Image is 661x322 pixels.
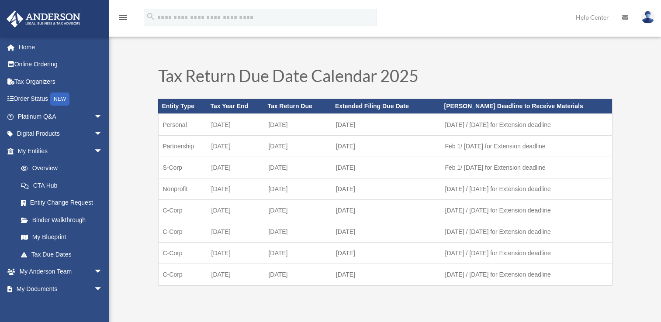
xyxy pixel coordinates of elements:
[207,114,264,136] td: [DATE]
[94,108,111,126] span: arrow_drop_down
[12,160,116,177] a: Overview
[146,12,156,21] i: search
[158,67,613,88] h1: Tax Return Due Date Calendar 2025
[207,157,264,178] td: [DATE]
[441,99,612,114] th: [PERSON_NAME] Deadline to Receive Materials
[12,194,116,212] a: Entity Change Request
[332,136,441,157] td: [DATE]
[158,114,207,136] td: Personal
[158,157,207,178] td: S-Corp
[207,99,264,114] th: Tax Year End
[207,264,264,286] td: [DATE]
[6,90,116,108] a: Order StatusNEW
[94,125,111,143] span: arrow_drop_down
[158,264,207,286] td: C-Corp
[441,243,612,264] td: [DATE] / [DATE] for Extension deadline
[441,264,612,286] td: [DATE] / [DATE] for Extension deadline
[332,157,441,178] td: [DATE]
[6,38,116,56] a: Home
[94,280,111,298] span: arrow_drop_down
[264,114,332,136] td: [DATE]
[264,136,332,157] td: [DATE]
[264,200,332,221] td: [DATE]
[264,157,332,178] td: [DATE]
[12,177,116,194] a: CTA Hub
[207,178,264,200] td: [DATE]
[207,200,264,221] td: [DATE]
[6,142,116,160] a: My Entitiesarrow_drop_down
[6,56,116,73] a: Online Ordering
[6,263,116,281] a: My Anderson Teamarrow_drop_down
[332,200,441,221] td: [DATE]
[118,12,128,23] i: menu
[264,178,332,200] td: [DATE]
[441,200,612,221] td: [DATE] / [DATE] for Extension deadline
[441,178,612,200] td: [DATE] / [DATE] for Extension deadline
[158,221,207,243] td: C-Corp
[118,15,128,23] a: menu
[6,280,116,298] a: My Documentsarrow_drop_down
[6,108,116,125] a: Platinum Q&Aarrow_drop_down
[158,178,207,200] td: Nonprofit
[641,11,654,24] img: User Pic
[332,99,441,114] th: Extended Filing Due Date
[12,246,111,263] a: Tax Due Dates
[332,264,441,286] td: [DATE]
[332,243,441,264] td: [DATE]
[12,229,116,246] a: My Blueprint
[264,264,332,286] td: [DATE]
[4,10,83,27] img: Anderson Advisors Platinum Portal
[94,263,111,281] span: arrow_drop_down
[264,243,332,264] td: [DATE]
[332,178,441,200] td: [DATE]
[158,99,207,114] th: Entity Type
[207,221,264,243] td: [DATE]
[441,114,612,136] td: [DATE] / [DATE] for Extension deadline
[441,157,612,178] td: Feb 1/ [DATE] for Extension deadline
[158,200,207,221] td: C-Corp
[207,136,264,157] td: [DATE]
[441,136,612,157] td: Feb 1/ [DATE] for Extension deadline
[264,99,332,114] th: Tax Return Due
[12,211,116,229] a: Binder Walkthrough
[207,243,264,264] td: [DATE]
[94,142,111,160] span: arrow_drop_down
[6,73,116,90] a: Tax Organizers
[50,92,69,106] div: NEW
[158,243,207,264] td: C-Corp
[332,221,441,243] td: [DATE]
[332,114,441,136] td: [DATE]
[441,221,612,243] td: [DATE] / [DATE] for Extension deadline
[158,136,207,157] td: Partnership
[6,125,116,143] a: Digital Productsarrow_drop_down
[264,221,332,243] td: [DATE]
